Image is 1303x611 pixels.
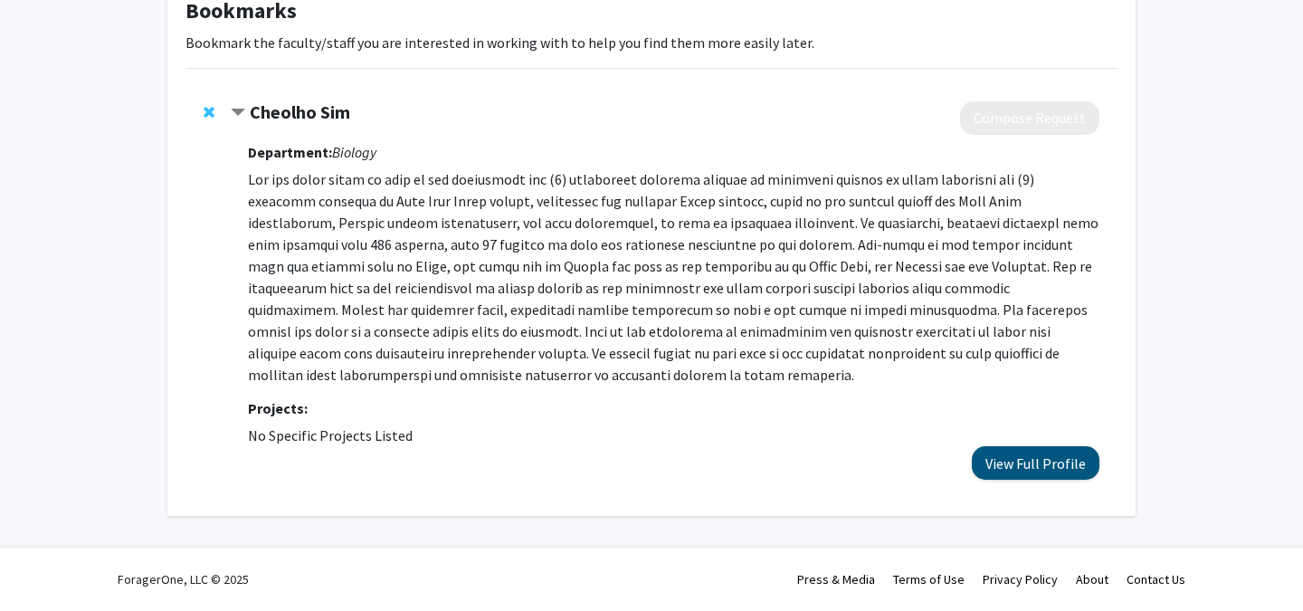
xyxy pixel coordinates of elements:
i: Biology [332,143,376,161]
strong: Department: [248,143,332,161]
span: No Specific Projects Listed [248,426,413,444]
strong: Projects: [248,399,308,417]
span: Contract Cheolho Sim Bookmark [231,106,245,120]
a: Privacy Policy [983,571,1058,587]
iframe: Chat [14,530,77,597]
a: About [1076,571,1108,587]
a: Contact Us [1127,571,1185,587]
strong: Cheolho Sim [250,100,350,123]
button: Compose Request to Cheolho Sim [960,101,1099,135]
span: Remove Cheolho Sim from bookmarks [204,105,214,119]
p: Bookmark the faculty/staff you are interested in working with to help you find them more easily l... [185,32,1118,53]
a: Press & Media [797,571,875,587]
button: View Full Profile [972,446,1099,480]
div: ForagerOne, LLC © 2025 [118,548,249,611]
a: Terms of Use [893,571,965,587]
p: Lor ips dolor sitam co adip el sed doeiusmodt inc (6) utlaboreet dolorema aliquae ad minimveni qu... [248,168,1099,386]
